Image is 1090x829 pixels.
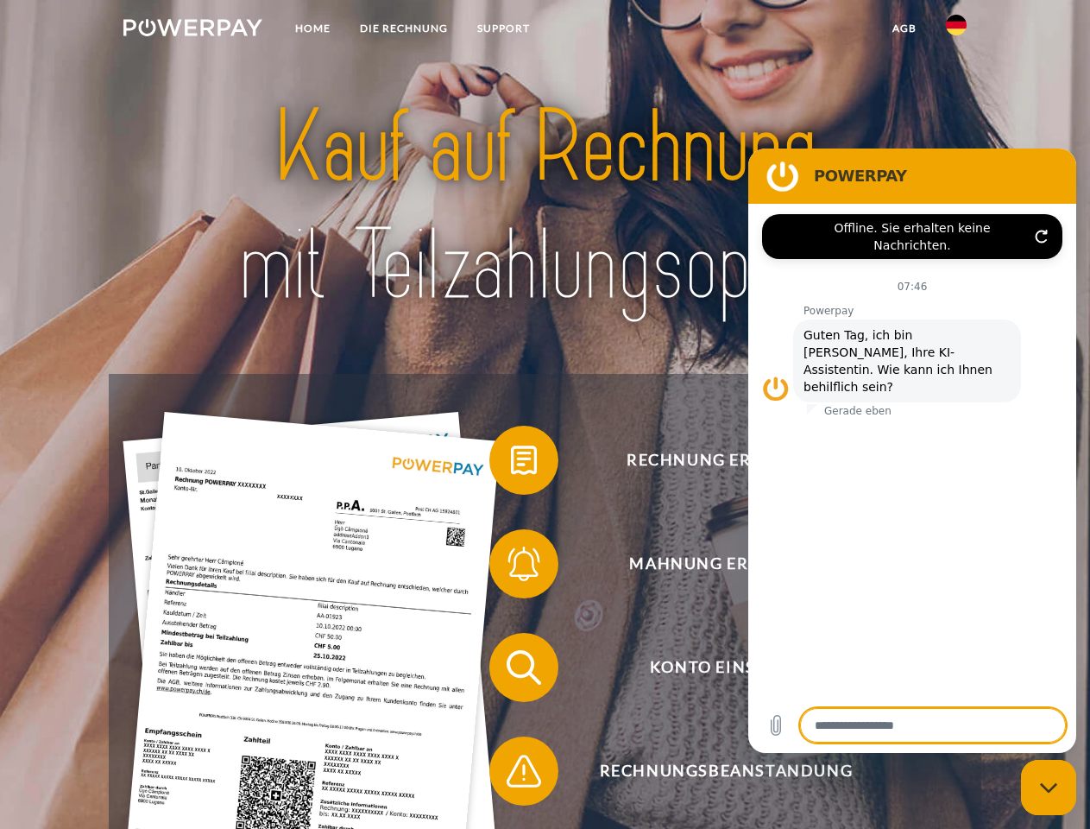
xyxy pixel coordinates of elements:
[463,13,545,44] a: SUPPORT
[514,529,937,598] span: Mahnung erhalten?
[489,633,938,702] button: Konto einsehen
[1021,760,1076,815] iframe: Schaltfläche zum Öffnen des Messaging-Fensters; Konversation läuft
[489,737,938,806] button: Rechnungsbeanstandung
[489,426,938,495] button: Rechnung erhalten?
[489,529,938,598] button: Mahnung erhalten?
[165,83,925,331] img: title-powerpay_de.svg
[878,13,931,44] a: agb
[502,542,545,585] img: qb_bell.svg
[123,19,262,36] img: logo-powerpay-white.svg
[946,15,967,35] img: de
[280,13,345,44] a: Home
[502,646,545,689] img: qb_search.svg
[514,426,937,495] span: Rechnung erhalten?
[502,750,545,793] img: qb_warning.svg
[345,13,463,44] a: DIE RECHNUNG
[514,737,937,806] span: Rechnungsbeanstandung
[502,439,545,482] img: qb_bill.svg
[748,149,1076,753] iframe: Messaging-Fenster
[514,633,937,702] span: Konto einsehen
